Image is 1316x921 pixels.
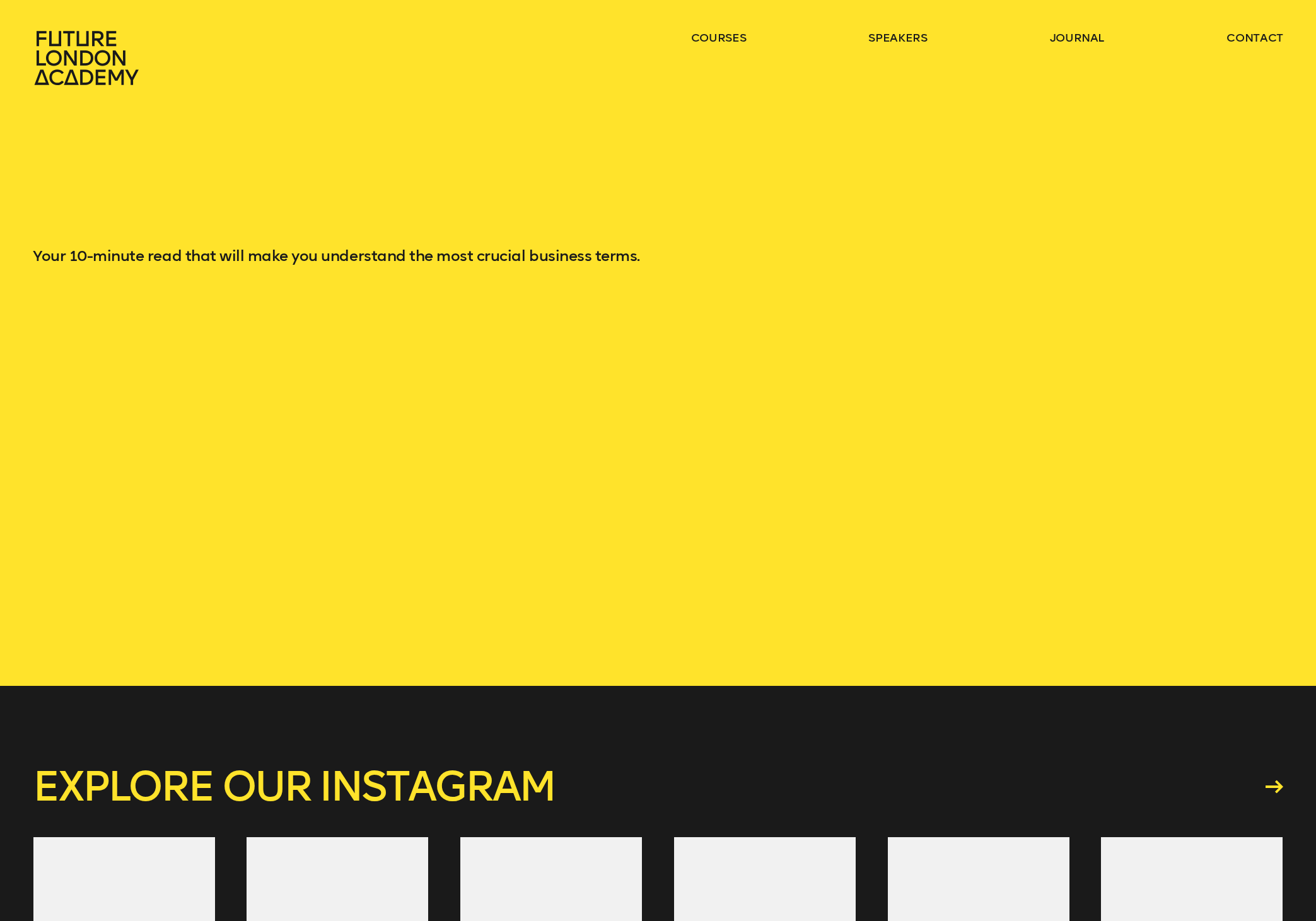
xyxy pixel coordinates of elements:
[868,30,927,45] a: speakers
[33,245,789,267] p: Your 10-minute read that will make you understand the most crucial business terms.
[1226,30,1283,45] a: contact
[33,767,1283,807] a: Explore our instagram
[691,30,747,45] a: courses
[1050,30,1105,45] a: journal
